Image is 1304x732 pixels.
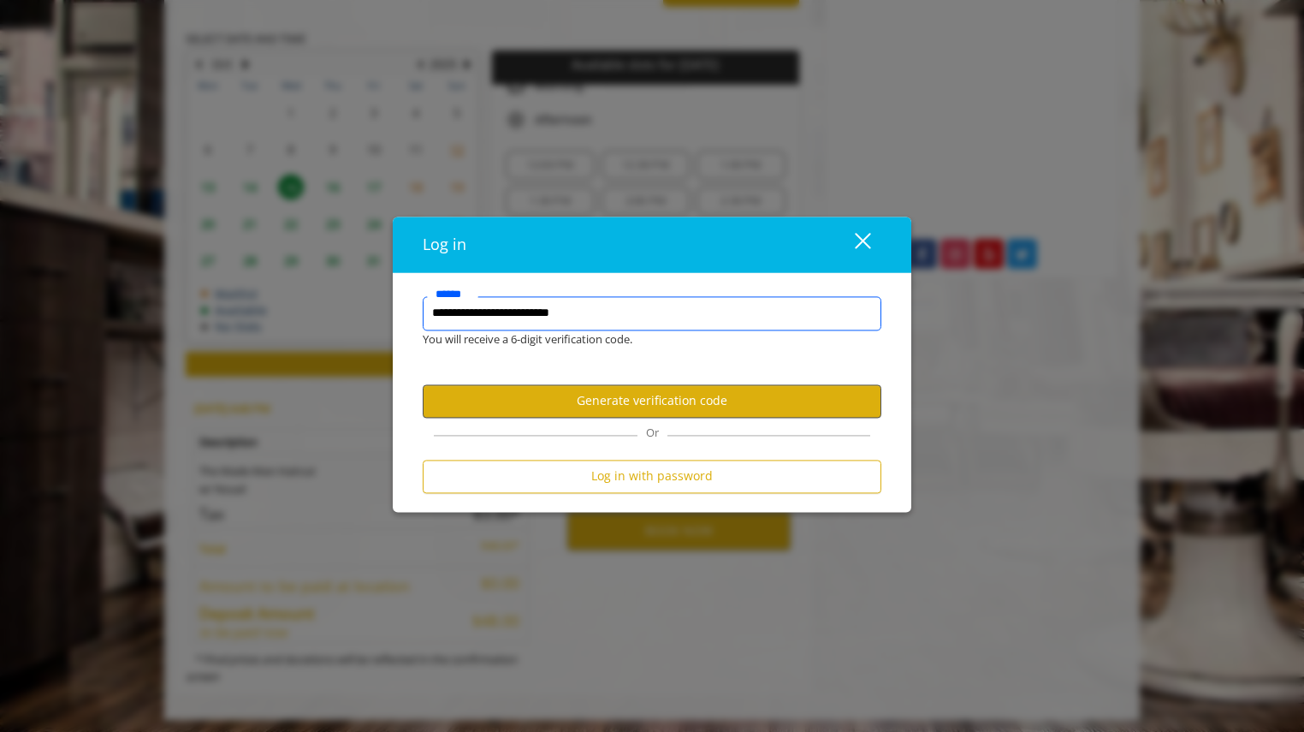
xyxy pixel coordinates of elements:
[423,460,881,493] button: Log in with password
[637,425,667,440] span: Or
[423,234,466,254] span: Log in
[823,227,881,262] button: close dialog
[410,330,868,348] div: You will receive a 6-digit verification code.
[835,232,869,258] div: close dialog
[423,384,881,418] button: Generate verification code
